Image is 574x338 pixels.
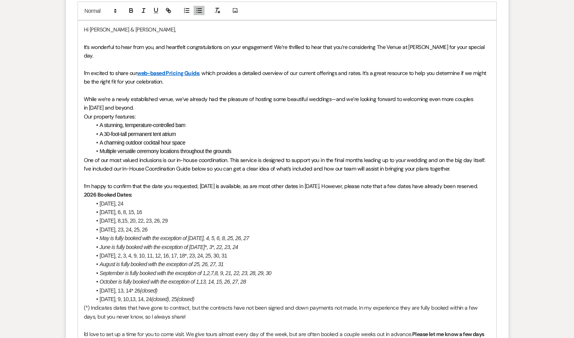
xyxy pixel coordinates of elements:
[84,304,479,320] span: (*) Indicates dates that have gone to contract, but the contracts have not been signed and down p...
[100,218,168,224] span: [DATE], 8,15, 20, 22, 23, 26, 29
[137,70,199,77] a: web-based Pricing Guide
[100,253,227,259] span: [DATE], 2, 3, 4, 9, 10, 11, 12, 16, 17, 18*, 23, 24, 25, 30, 31
[100,200,123,207] span: [DATE], 24
[84,70,487,85] span: , which provides a detailed overview of our current offerings and rates. It’s a great resource to...
[169,296,177,302] span: , 25
[100,244,238,250] em: June is fully booked with the exception of [DATE]*, 3*, 22, 23, 24
[100,122,186,128] span: A stunning, temperature-controlled barn
[84,70,137,77] span: I'm excited to share our
[100,139,186,146] span: A charming outdoor cocktail hour space
[84,331,412,338] span: I'd love to set up a time for you to come visit. We give tours almost every day of the week, but ...
[100,270,272,276] em: September is fully booked with the exception of 1,2,7,8, 9, 21, 22, 23, 28, 29, 30
[100,235,249,241] em: May is fully booked with the exception of [DATE], 4, 5, 6, 8, 25, 26, 27
[84,191,132,198] strong: 2026 Booked Dates:
[100,261,224,267] em: August is fully booked with the exception of 25, 26, 27, 31
[100,226,147,233] span: [DATE], 23, 24, 25, 26
[84,157,487,172] span: One of our most valued inclusions is our in-house coordination. This service is designed to suppo...
[84,113,136,120] span: Our property features:
[100,148,231,154] span: Multiple versatile ceremony locations throughout the grounds
[84,44,486,59] span: It’s wonderful to hear from you, and heartfelt congratulations on your engagement! We’re thrilled...
[100,279,246,285] em: October is fully booked with the exception of 1,13, 14, 15, 26, 27, 28
[100,209,142,215] span: [DATE], 6, 8, 15, 16
[84,26,176,33] span: Hi [PERSON_NAME] & [PERSON_NAME],
[177,296,194,302] em: (closed)
[100,287,140,294] span: [DATE], 13, 14* 26
[140,287,158,294] em: (closed)
[100,296,152,302] span: [DATE], 9, 10,13, 14, 24
[84,183,478,190] span: I’m happy to confirm that the date you requested, [DATE] is available, as are most other dates in...
[151,296,169,302] em: (closed)
[84,96,475,111] span: While we’re a newly established venue, we’ve already had the pleasure of hosting some beautiful w...
[100,131,176,137] span: A 30-foot-tall permanent tent atrium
